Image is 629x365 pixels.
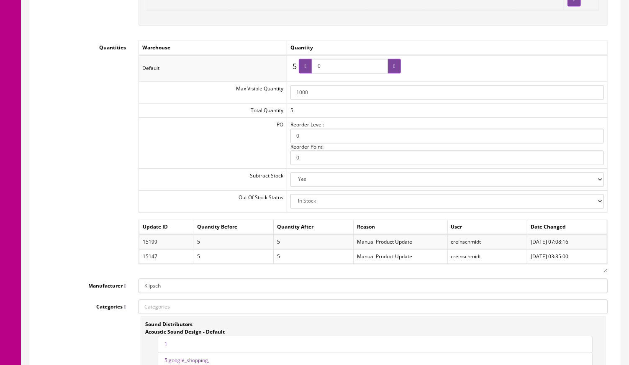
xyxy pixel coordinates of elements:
[145,329,225,336] strong: Acoustic Sound Design - Default
[287,104,607,118] td: 5
[139,169,287,190] td: Subtract Stock
[164,357,209,364] a: 5:google_shopping,
[194,235,274,249] td: 5
[139,235,194,249] td: 15199
[96,303,126,311] span: Categories
[353,249,447,264] td: Manual Product Update
[88,283,126,290] span: Manufacturer
[8,8,460,26] p: Klipsch Reference Premiere RP-8060FA II 7.2.4 Dolby Atmos Premium Home Theater Speaker System wit...
[139,104,287,118] td: Total Quantity
[236,85,283,93] span: Max Visible Quantity
[447,220,527,234] td: User
[527,249,607,264] td: [DATE] 03:35:00
[290,59,299,75] span: 5
[139,118,287,169] td: PO
[353,220,447,234] td: Reason
[527,220,607,234] td: Date Changed
[353,235,447,249] td: Manual Product Update
[145,321,193,328] strong: Sound Distributors
[164,341,167,348] a: 1
[139,55,287,82] td: Default
[447,249,527,264] td: creinschmidt
[447,235,527,249] td: creinschmidt
[139,279,608,293] input: Manufacturer
[36,41,132,52] label: Quantities
[287,118,607,169] td: Reorder Level: Reorder Point:
[274,249,354,264] td: 5
[139,41,287,55] td: Warehouse
[139,220,194,234] td: Update ID
[139,249,194,264] td: 15147
[239,194,283,201] span: Out Of Stock Status
[274,220,354,234] td: Quantity After
[194,220,274,234] td: Quantity Before
[287,41,607,55] td: Quantity
[274,235,354,249] td: 5
[527,235,607,249] td: [DATE] 07:08:16
[194,249,274,264] td: 5
[139,300,608,314] input: Categories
